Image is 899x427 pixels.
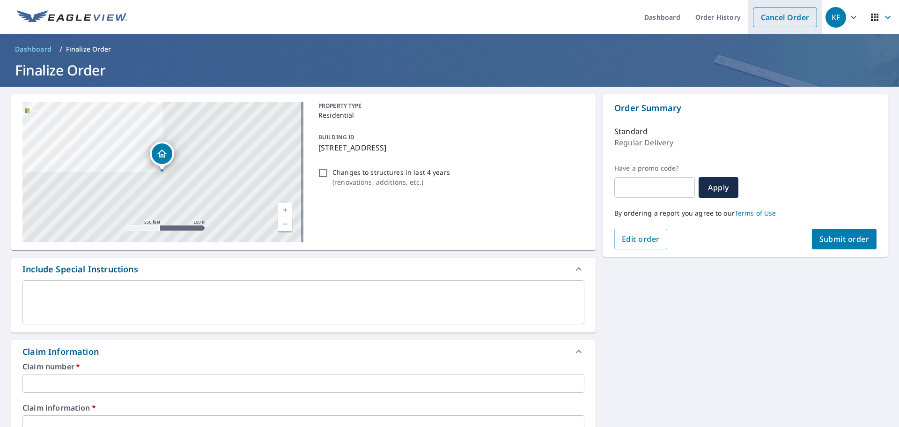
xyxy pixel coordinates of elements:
[17,10,127,24] img: EV Logo
[11,42,56,57] a: Dashboard
[22,363,584,370] label: Claim number
[278,217,292,231] a: Current Level 17, Zoom Out
[614,209,877,217] p: By ordering a report you agree to our
[332,177,450,187] p: ( renovations, additions, etc. )
[614,126,648,137] p: Standard
[318,133,354,141] p: BUILDING ID
[22,404,584,412] label: Claim information
[11,60,888,80] h1: Finalize Order
[11,42,888,57] nav: breadcrumb
[614,102,877,114] p: Order Summary
[22,345,99,358] div: Claim Information
[318,142,581,153] p: [STREET_ADDRESS]
[812,229,877,249] button: Submit order
[150,142,174,171] div: Dropped pin, building 1, Residential property, 909 Southern Oak Ln Apopka, FL 32712
[59,44,62,55] li: /
[614,137,673,148] p: Regular Delivery
[278,203,292,217] a: Current Level 17, Zoom In
[66,45,111,54] p: Finalize Order
[22,263,138,276] div: Include Special Instructions
[735,209,776,217] a: Terms of Use
[11,258,596,280] div: Include Special Instructions
[318,110,581,120] p: Residential
[15,45,52,54] span: Dashboard
[614,229,667,249] button: Edit order
[753,7,817,27] a: Cancel Order
[622,234,660,244] span: Edit order
[332,167,450,177] p: Changes to structures in last 4 years
[819,234,870,244] span: Submit order
[699,177,738,198] button: Apply
[825,7,846,28] div: KF
[318,102,581,110] p: PROPERTY TYPE
[706,182,731,193] span: Apply
[614,164,695,172] label: Have a promo code?
[11,340,596,363] div: Claim Information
